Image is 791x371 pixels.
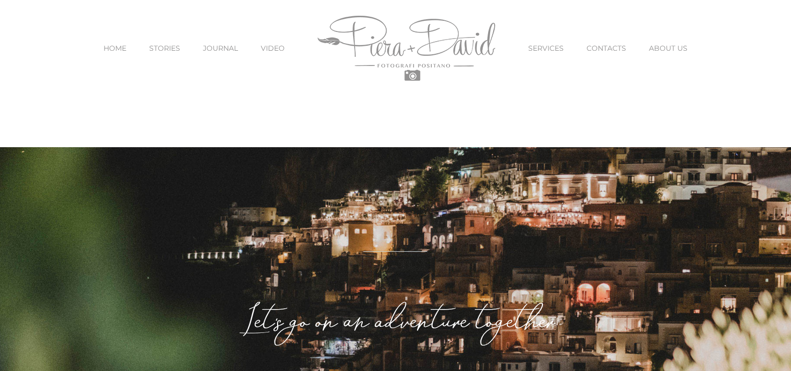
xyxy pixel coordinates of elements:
a: ABOUT US [649,27,687,70]
span: STORIES [149,45,180,52]
a: JOURNAL [203,27,238,70]
span: JOURNAL [203,45,238,52]
a: SERVICES [528,27,564,70]
a: CONTACTS [587,27,626,70]
a: STORIES [149,27,180,70]
a: VIDEO [261,27,285,70]
span: CONTACTS [587,45,626,52]
img: Piera Plus David Photography Positano Logo [318,16,495,81]
em: Let's go on an adventure together [238,309,552,342]
span: VIDEO [261,45,285,52]
span: ABOUT US [649,45,687,52]
span: SERVICES [528,45,564,52]
span: HOME [104,45,126,52]
a: HOME [104,27,126,70]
